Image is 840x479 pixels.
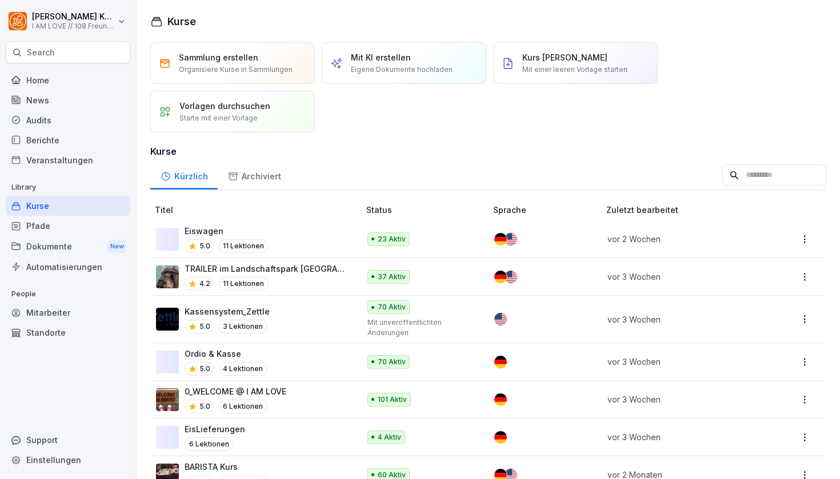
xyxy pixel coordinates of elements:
[378,432,401,442] p: 4 Aktiv
[6,450,130,470] a: Einstellungen
[179,113,258,123] p: Starte mit einer Vorlage
[156,388,179,411] img: qhbytekd6g55cayrn6nmxdt9.png
[185,263,348,275] p: TRAILER im Landschaftspark [GEOGRAPHIC_DATA]
[351,51,411,63] p: Mit KI erstellen
[493,204,602,216] p: Sprache
[199,279,210,289] p: 4.2
[218,362,267,376] p: 4 Lektionen
[6,70,130,90] a: Home
[167,14,196,29] h1: Kurse
[185,225,269,237] p: Eiswagen
[607,233,756,245] p: vor 2 Wochen
[218,277,269,291] p: 11 Lektionen
[6,236,130,257] div: Dokumente
[494,271,507,283] img: de.svg
[218,239,269,253] p: 11 Lektionen
[366,204,489,216] p: Status
[218,160,291,190] a: Archiviert
[607,393,756,405] p: vor 3 Wochen
[6,178,130,196] p: Library
[607,356,756,368] p: vor 3 Wochen
[378,272,406,282] p: 37 Aktiv
[494,356,507,368] img: de.svg
[494,233,507,245] img: de.svg
[27,47,55,58] p: Search
[185,423,245,435] p: EisLieferungen
[505,233,517,245] img: us.svg
[6,323,130,343] a: Standorte
[179,65,293,75] p: Organisiere Kurse in Sammlungen
[6,216,130,236] a: Pfade
[494,393,507,406] img: de.svg
[185,305,270,317] p: Kassensystem_Zettle
[6,285,130,303] p: People
[107,240,127,253] div: New
[6,430,130,450] div: Support
[606,204,770,216] p: Zuletzt bearbeitet
[522,51,607,63] p: Kurs [PERSON_NAME]
[6,110,130,130] a: Audits
[156,265,179,288] img: kkln8dx83xkcgh22fomaszlz.png
[32,12,115,22] p: [PERSON_NAME] Kuhn
[156,308,179,331] img: dt8crv00tu0s9qoedeaoduds.png
[218,320,267,333] p: 3 Lektionen
[6,196,130,216] a: Kurse
[179,51,258,63] p: Sammlung erstellen
[6,150,130,170] a: Veranstaltungen
[179,100,270,112] p: Vorlagen durchsuchen
[6,303,130,323] a: Mitarbeiter
[185,348,267,360] p: Ordio & Kasse
[607,271,756,283] p: vor 3 Wochen
[199,401,210,412] p: 5.0
[185,385,286,397] p: 0_WELCOME @ I AM LOVE
[32,22,115,30] p: I AM LOVE // 108 Freunde GmbH
[378,302,406,312] p: 70 Aktiv
[6,90,130,110] a: News
[150,160,218,190] a: Kürzlich
[185,437,234,451] p: 6 Lektionen
[367,317,475,338] p: Mit unveröffentlichten Änderungen
[155,204,362,216] p: Titel
[378,395,407,405] p: 101 Aktiv
[6,236,130,257] a: DokumenteNew
[607,431,756,443] p: vor 3 Wochen
[218,400,267,413] p: 6 Lektionen
[494,313,507,325] img: us.svg
[378,357,406,367] p: 70 Aktiv
[6,130,130,150] a: Berichte
[6,257,130,277] a: Automatisierungen
[185,461,267,473] p: BARISTA Kurs
[150,144,826,158] h3: Kurse
[378,234,406,244] p: 23 Aktiv
[494,431,507,444] img: de.svg
[522,65,627,75] p: Mit einer leeren Vorlage starten
[351,65,453,75] p: Eigene Dokumente hochladen
[607,313,756,325] p: vor 3 Wochen
[505,271,517,283] img: us.svg
[199,321,210,332] p: 5.0
[199,241,210,251] p: 5.0
[199,364,210,374] p: 5.0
